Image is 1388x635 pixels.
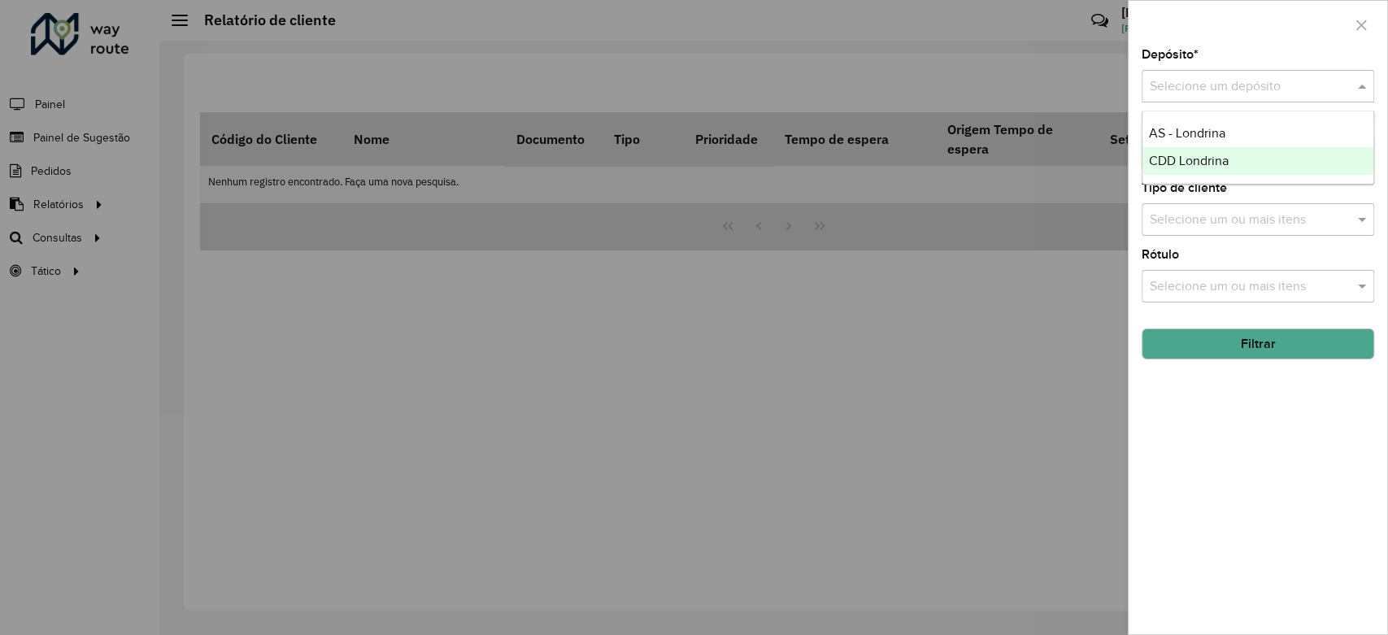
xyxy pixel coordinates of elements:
label: Rótulo [1142,245,1179,264]
ng-dropdown-panel: Options list [1142,111,1374,185]
label: Tipo de cliente [1142,178,1227,198]
label: Depósito [1142,45,1199,64]
span: CDD Londrina [1149,154,1229,167]
span: AS - Londrina [1149,126,1225,140]
button: Filtrar [1142,328,1374,359]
